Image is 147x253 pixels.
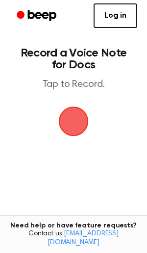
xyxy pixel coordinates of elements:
p: Tap to Record. [18,79,129,91]
span: Contact us [6,230,141,247]
h1: Record a Voice Note for Docs [18,47,129,71]
a: [EMAIL_ADDRESS][DOMAIN_NAME] [48,230,119,246]
a: Beep [10,6,65,26]
img: Beep Logo [59,107,88,136]
a: Log in [94,3,137,28]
